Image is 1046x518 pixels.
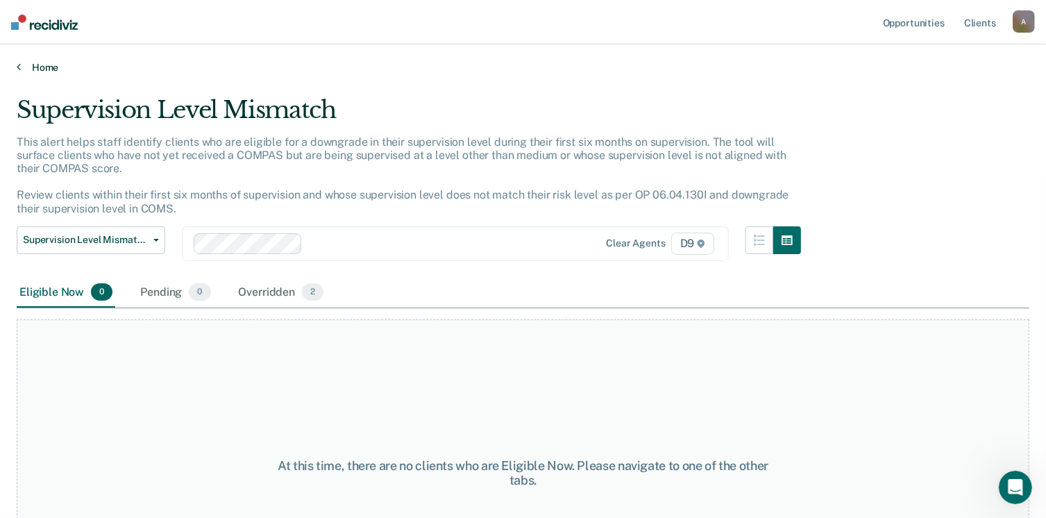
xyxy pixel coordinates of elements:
[17,96,801,135] div: Supervision Level Mismatch
[17,135,788,215] p: This alert helps staff identify clients who are eligible for a downgrade in their supervision lev...
[23,234,148,246] span: Supervision Level Mismatch
[606,237,665,249] div: Clear agents
[17,226,165,254] button: Supervision Level Mismatch
[236,278,327,308] div: Overridden2
[137,278,213,308] div: Pending0
[671,233,715,255] span: D9
[11,15,78,30] img: Recidiviz
[999,471,1032,504] iframe: Intercom live chat
[91,283,112,301] span: 0
[1013,10,1035,33] button: A
[17,61,1029,74] a: Home
[270,458,776,488] div: At this time, there are no clients who are Eligible Now. Please navigate to one of the other tabs.
[302,283,323,301] span: 2
[17,278,115,308] div: Eligible Now0
[189,283,210,301] span: 0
